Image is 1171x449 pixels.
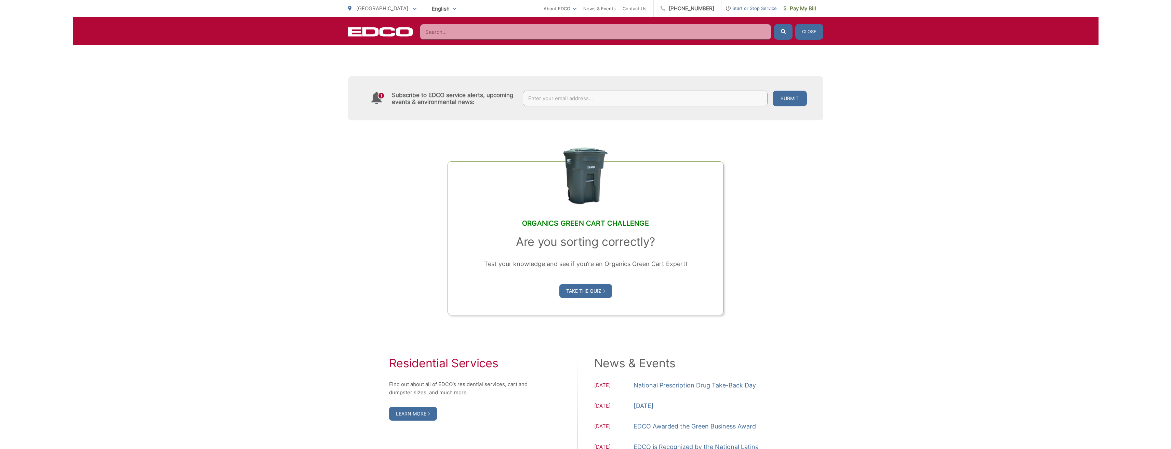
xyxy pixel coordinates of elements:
h2: Residential Services [389,356,536,370]
span: [DATE] [594,422,634,432]
span: [GEOGRAPHIC_DATA] [356,5,408,12]
a: [DATE] [634,401,654,411]
h2: Organics Green Cart Challenge [465,219,706,227]
button: Close [795,24,823,40]
span: English [427,3,461,15]
p: Test your knowledge and see if you’re an Organics Green Cart Expert! [465,259,706,269]
h3: Are you sorting correctly? [465,235,706,249]
h4: Subscribe to EDCO service alerts, upcoming events & environmental news: [392,92,516,105]
a: About EDCO [544,4,576,13]
a: National Prescription Drug Take-Back Day [634,380,756,391]
input: Enter your email address... [523,91,768,106]
input: Search [420,24,771,40]
a: Learn More [389,407,437,421]
button: Submit [773,91,807,106]
button: Submit the search query. [774,24,793,40]
a: EDCD logo. Return to the homepage. [348,27,413,37]
a: EDCO Awarded the Green Business Award [634,421,756,432]
p: Find out about all of EDCO’s residential services, cart and dumpster sizes, and much more. [389,380,536,397]
span: [DATE] [594,402,634,411]
a: Take the Quiz [559,284,612,298]
a: News & Events [583,4,616,13]
span: Pay My Bill [784,4,816,13]
a: Contact Us [623,4,647,13]
span: [DATE] [594,381,634,391]
h2: News & Events [594,356,782,370]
